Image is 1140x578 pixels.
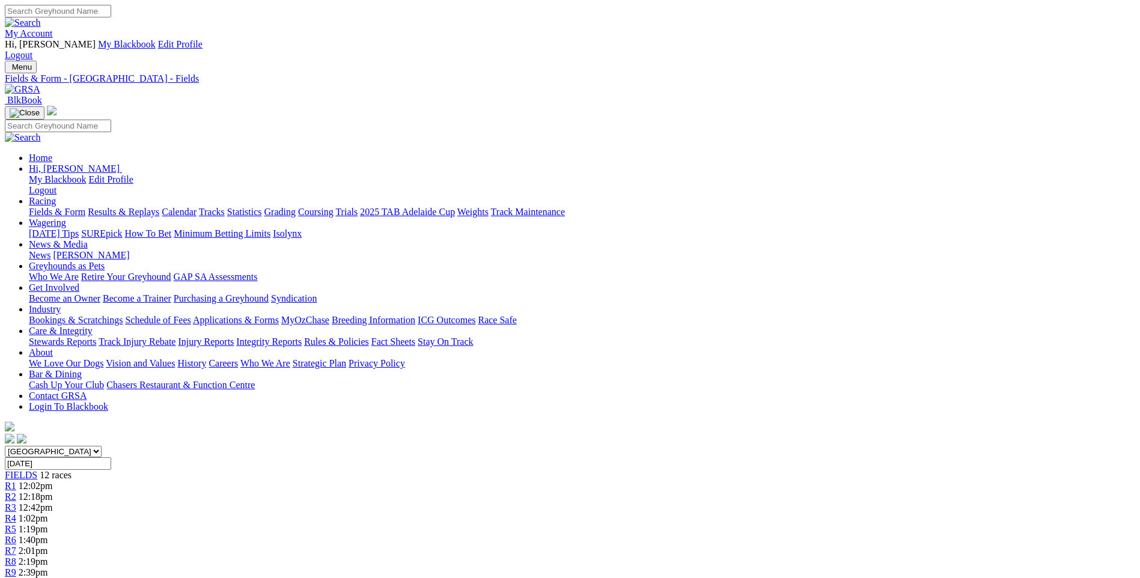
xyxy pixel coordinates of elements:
[99,336,175,347] a: Track Injury Rebate
[10,108,40,118] img: Close
[19,502,53,513] span: 12:42pm
[5,470,37,480] a: FIELDS
[5,39,1135,61] div: My Account
[5,513,16,523] a: R4
[53,250,129,260] a: [PERSON_NAME]
[29,391,87,401] a: Contact GRSA
[19,481,53,491] span: 12:02pm
[17,434,26,443] img: twitter.svg
[89,174,133,184] a: Edit Profile
[5,481,16,491] a: R1
[174,272,258,282] a: GAP SA Assessments
[29,153,52,163] a: Home
[281,315,329,325] a: MyOzChase
[29,163,122,174] a: Hi, [PERSON_NAME]
[40,470,72,480] span: 12 races
[177,358,206,368] a: History
[158,39,203,49] a: Edit Profile
[293,358,346,368] a: Strategic Plan
[209,358,238,368] a: Careers
[5,73,1135,84] a: Fields & Form - [GEOGRAPHIC_DATA] - Fields
[5,524,16,534] a: R5
[29,358,103,368] a: We Love Our Dogs
[5,535,16,545] a: R6
[29,293,1135,304] div: Get Involved
[298,207,334,217] a: Coursing
[5,61,37,73] button: Toggle navigation
[29,207,1135,218] div: Racing
[88,207,159,217] a: Results & Replays
[5,502,16,513] a: R3
[304,336,369,347] a: Rules & Policies
[29,174,87,184] a: My Blackbook
[349,358,405,368] a: Privacy Policy
[29,369,82,379] a: Bar & Dining
[29,228,79,239] a: [DATE] Tips
[19,556,48,567] span: 2:19pm
[264,207,296,217] a: Grading
[12,62,32,71] span: Menu
[5,39,96,49] span: Hi, [PERSON_NAME]
[19,535,48,545] span: 1:40pm
[29,282,79,293] a: Get Involved
[19,546,48,556] span: 2:01pm
[29,401,108,412] a: Login To Blackbook
[5,50,32,60] a: Logout
[5,28,53,38] a: My Account
[193,315,279,325] a: Applications & Forms
[335,207,358,217] a: Trials
[5,17,41,28] img: Search
[227,207,262,217] a: Statistics
[29,185,56,195] a: Logout
[29,358,1135,369] div: About
[19,513,48,523] span: 1:02pm
[106,358,175,368] a: Vision and Values
[29,315,123,325] a: Bookings & Scratchings
[29,207,85,217] a: Fields & Form
[29,293,100,303] a: Become an Owner
[360,207,455,217] a: 2025 TAB Adelaide Cup
[29,336,96,347] a: Stewards Reports
[29,239,88,249] a: News & Media
[457,207,489,217] a: Weights
[7,95,42,105] span: BlkBook
[29,163,120,174] span: Hi, [PERSON_NAME]
[418,336,473,347] a: Stay On Track
[29,336,1135,347] div: Care & Integrity
[236,336,302,347] a: Integrity Reports
[19,491,53,502] span: 12:18pm
[29,380,104,390] a: Cash Up Your Club
[29,218,66,228] a: Wagering
[81,272,171,282] a: Retire Your Greyhound
[478,315,516,325] a: Race Safe
[29,304,61,314] a: Industry
[125,315,191,325] a: Schedule of Fees
[29,272,79,282] a: Who We Are
[29,326,93,336] a: Care & Integrity
[5,132,41,143] img: Search
[5,546,16,556] a: R7
[29,347,53,357] a: About
[29,315,1135,326] div: Industry
[103,293,171,303] a: Become a Trainer
[5,556,16,567] span: R8
[199,207,225,217] a: Tracks
[5,567,16,577] a: R9
[29,261,105,271] a: Greyhounds as Pets
[418,315,475,325] a: ICG Outcomes
[162,207,197,217] a: Calendar
[5,434,14,443] img: facebook.svg
[5,95,42,105] a: BlkBook
[29,228,1135,239] div: Wagering
[178,336,234,347] a: Injury Reports
[240,358,290,368] a: Who We Are
[47,106,56,115] img: logo-grsa-white.png
[5,422,14,431] img: logo-grsa-white.png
